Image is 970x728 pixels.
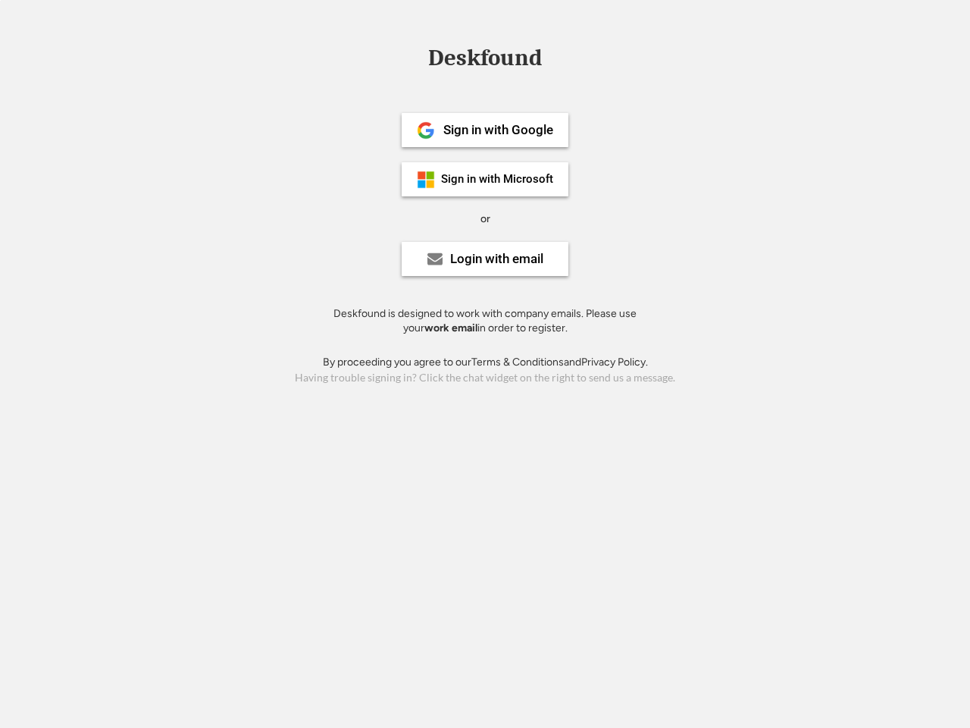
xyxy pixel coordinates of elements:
div: Deskfound [421,46,549,70]
a: Privacy Policy. [581,356,648,369]
img: 1024px-Google__G__Logo.svg.png [417,121,435,140]
strong: work email [424,322,477,334]
div: Sign in with Google [443,124,553,136]
div: or [480,212,490,227]
div: Sign in with Microsoft [441,174,553,185]
a: Terms & Conditions [471,356,564,369]
div: Login with email [450,253,543,265]
img: ms-symbollockup_mssymbol_19.png [417,171,435,189]
div: Deskfound is designed to work with company emails. Please use your in order to register. [314,306,656,336]
div: By proceeding you agree to our and [323,355,648,370]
